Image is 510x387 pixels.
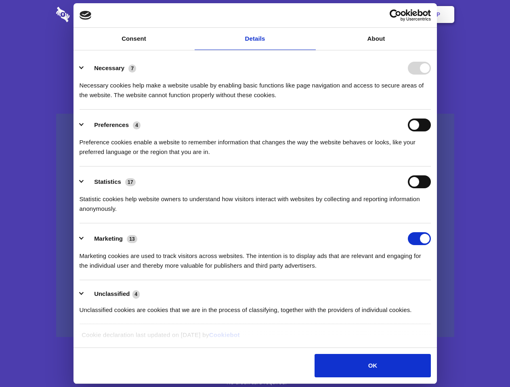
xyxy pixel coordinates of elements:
label: Preferences [94,121,129,128]
label: Statistics [94,178,121,185]
div: Unclassified cookies are cookies that we are in the process of classifying, together with the pro... [80,299,431,315]
label: Necessary [94,64,124,71]
button: OK [315,354,430,377]
a: Consent [73,28,195,50]
span: 7 [128,64,136,73]
iframe: Drift Widget Chat Controller [470,347,500,377]
span: 4 [132,290,140,298]
button: Necessary (7) [80,62,141,75]
span: 4 [133,121,141,129]
label: Marketing [94,235,123,242]
a: Contact [327,2,365,27]
button: Preferences (4) [80,119,146,131]
div: Cookie declaration last updated on [DATE] by [76,330,434,346]
button: Unclassified (4) [80,289,145,299]
h1: Eliminate Slack Data Loss. [56,36,454,65]
a: Wistia video thumbnail [56,114,454,337]
div: Preference cookies enable a website to remember information that changes the way the website beha... [80,131,431,157]
img: logo [80,11,92,20]
a: About [316,28,437,50]
h4: Auto-redaction of sensitive data, encrypted data sharing and self-destructing private chats. Shar... [56,73,454,100]
img: logo-wordmark-white-trans-d4663122ce5f474addd5e946df7df03e33cb6a1c49d2221995e7729f52c070b2.svg [56,7,125,22]
a: Details [195,28,316,50]
div: Necessary cookies help make a website usable by enabling basic functions like page navigation and... [80,75,431,100]
span: 17 [125,178,136,186]
button: Statistics (17) [80,175,141,188]
a: Login [366,2,401,27]
button: Marketing (13) [80,232,143,245]
span: 13 [127,235,137,243]
a: Pricing [237,2,272,27]
a: Usercentrics Cookiebot - opens in a new window [360,9,431,21]
div: Marketing cookies are used to track visitors across websites. The intention is to display ads tha... [80,245,431,270]
a: Cookiebot [209,331,240,338]
div: Statistic cookies help website owners to understand how visitors interact with websites by collec... [80,188,431,214]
